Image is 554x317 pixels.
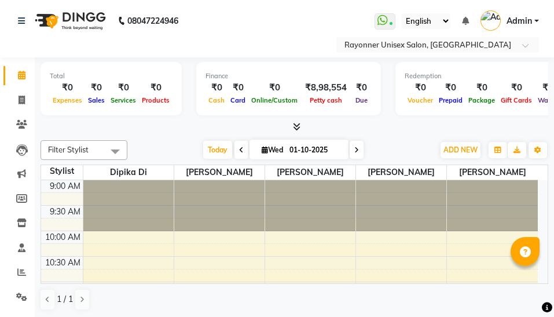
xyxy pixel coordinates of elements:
div: Stylist [41,165,83,177]
div: 11:00 AM [43,282,83,294]
div: ₹8,98,554 [300,81,351,94]
span: Services [108,96,139,104]
div: ₹0 [206,81,228,94]
span: Products [139,96,173,104]
span: [PERSON_NAME] [174,165,265,180]
div: ₹0 [108,81,139,94]
span: Package [465,96,498,104]
div: ₹0 [50,81,85,94]
div: ₹0 [405,81,436,94]
span: 1 / 1 [57,293,73,305]
span: Admin [507,15,532,27]
span: [PERSON_NAME] [447,165,538,180]
span: Today [203,141,232,159]
div: ₹0 [248,81,300,94]
img: Admin [480,10,501,31]
input: 2025-10-01 [286,141,344,159]
span: Wed [259,145,286,154]
span: ADD NEW [443,145,478,154]
b: 08047224946 [127,5,178,37]
span: [PERSON_NAME] [265,165,355,180]
span: Filter Stylist [48,145,89,154]
span: Due [353,96,370,104]
span: Dipika Di [83,165,174,180]
div: ₹0 [351,81,372,94]
span: [PERSON_NAME] [356,165,446,180]
span: Card [228,96,248,104]
div: Total [50,71,173,81]
span: Online/Custom [248,96,300,104]
span: Gift Cards [498,96,535,104]
span: Cash [206,96,228,104]
div: ₹0 [498,81,535,94]
div: 9:30 AM [47,206,83,218]
span: Sales [85,96,108,104]
img: logo [30,5,109,37]
div: ₹0 [85,81,108,94]
div: 10:00 AM [43,231,83,243]
div: Finance [206,71,372,81]
span: Prepaid [436,96,465,104]
div: ₹0 [139,81,173,94]
div: ₹0 [228,81,248,94]
span: Expenses [50,96,85,104]
div: ₹0 [436,81,465,94]
button: ADD NEW [441,142,480,158]
div: 10:30 AM [43,257,83,269]
div: 9:00 AM [47,180,83,192]
div: ₹0 [465,81,498,94]
span: Petty cash [307,96,345,104]
span: Voucher [405,96,436,104]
